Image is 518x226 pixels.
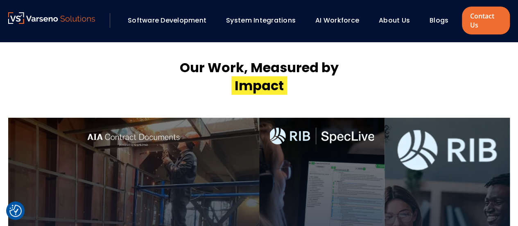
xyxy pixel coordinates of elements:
a: Software Development [128,16,206,25]
img: Revisit consent button [9,205,22,217]
img: Varseno Solutions – Product Engineering & IT Services [8,12,95,24]
h2: Our Work, Measured by ‍ [180,59,339,95]
div: About Us [375,14,421,27]
a: Varseno Solutions – Product Engineering & IT Services [8,12,95,29]
a: Contact Us [462,7,510,34]
div: Blogs [425,14,460,27]
span: Impact [231,76,287,95]
a: Blogs [430,16,448,25]
div: Software Development [124,14,218,27]
div: System Integrations [222,14,307,27]
button: Cookie Settings [9,205,22,217]
a: About Us [379,16,410,25]
a: System Integrations [226,16,296,25]
a: AI Workforce [315,16,359,25]
div: AI Workforce [311,14,371,27]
